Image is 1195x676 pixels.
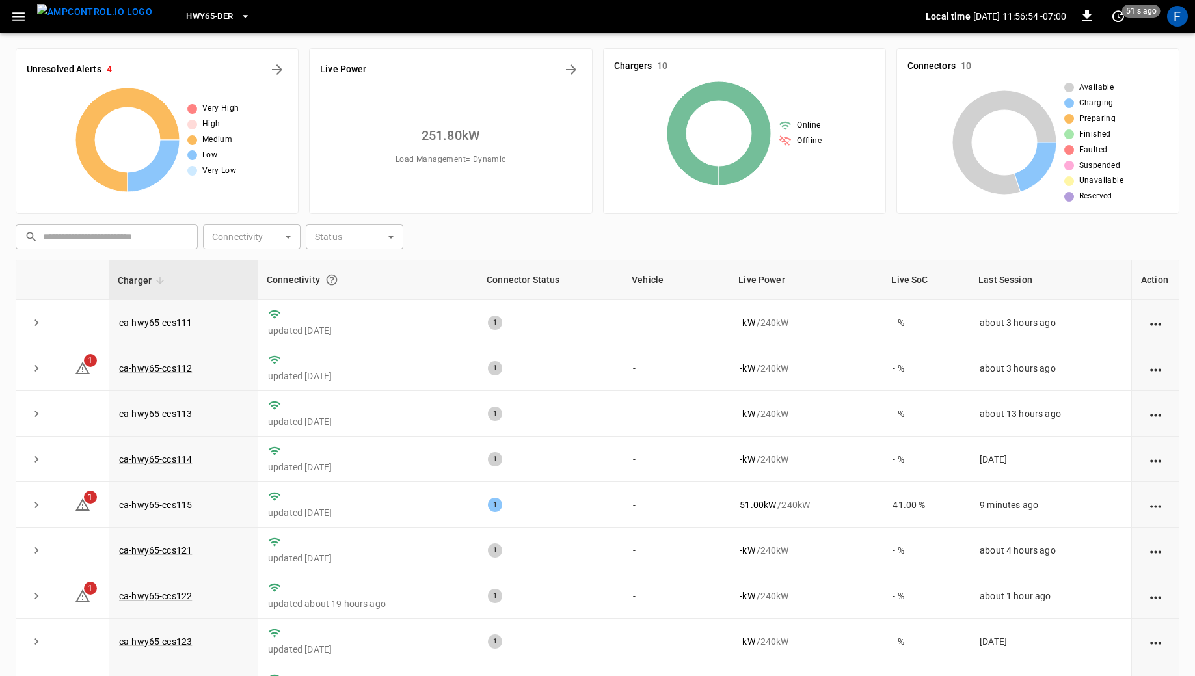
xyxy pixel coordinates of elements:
div: 1 [488,589,502,603]
div: / 240 kW [740,635,872,648]
p: - kW [740,544,755,557]
div: action cell options [1148,498,1164,511]
span: Load Management = Dynamic [396,154,506,167]
td: [DATE] [969,619,1131,664]
button: HWY65-DER [181,4,255,29]
p: - kW [740,362,755,375]
button: Energy Overview [561,59,582,80]
span: Very Low [202,165,236,178]
span: Very High [202,102,239,115]
div: Connectivity [267,268,468,291]
td: - [623,437,729,482]
td: about 3 hours ago [969,300,1131,345]
div: / 240 kW [740,362,872,375]
td: [DATE] [969,437,1131,482]
h6: Connectors [907,59,956,74]
td: - % [882,528,969,573]
div: action cell options [1148,407,1164,420]
button: expand row [27,358,46,378]
p: updated [DATE] [268,552,467,565]
td: - % [882,345,969,391]
div: / 240 kW [740,407,872,420]
p: - kW [740,589,755,602]
h6: Unresolved Alerts [27,62,101,77]
span: 1 [84,582,97,595]
span: Reserved [1079,190,1112,203]
a: ca-hwy65-ccs111 [119,318,192,328]
p: [DATE] 11:56:54 -07:00 [973,10,1066,23]
p: updated [DATE] [268,643,467,656]
th: Action [1131,260,1179,300]
button: All Alerts [267,59,288,80]
h6: 251.80 kW [422,125,480,146]
span: Offline [797,135,822,148]
td: - % [882,573,969,619]
td: - % [882,619,969,664]
td: - [623,619,729,664]
p: - kW [740,407,755,420]
span: Available [1079,81,1114,94]
span: HWY65-DER [186,9,233,24]
span: 1 [84,491,97,504]
p: updated [DATE] [268,324,467,337]
div: 1 [488,407,502,421]
div: 1 [488,316,502,330]
p: updated [DATE] [268,415,467,428]
p: updated about 19 hours ago [268,597,467,610]
div: action cell options [1148,453,1164,466]
td: 41.00 % [882,482,969,528]
td: - % [882,391,969,437]
span: High [202,118,221,131]
button: expand row [27,632,46,651]
td: about 3 hours ago [969,345,1131,391]
th: Connector Status [477,260,623,300]
a: 1 [75,362,90,372]
button: set refresh interval [1108,6,1129,27]
td: - [623,391,729,437]
span: Low [202,149,217,162]
a: ca-hwy65-ccs122 [119,591,192,601]
span: Charger [118,273,168,288]
div: 1 [488,498,502,512]
a: 1 [75,590,90,601]
span: Unavailable [1079,174,1123,187]
th: Vehicle [623,260,729,300]
button: Connection between the charger and our software. [320,268,343,291]
td: about 1 hour ago [969,573,1131,619]
button: expand row [27,541,46,560]
h6: Live Power [320,62,366,77]
td: - [623,300,729,345]
span: Charging [1079,97,1114,110]
button: expand row [27,495,46,515]
td: about 13 hours ago [969,391,1131,437]
span: 51 s ago [1122,5,1161,18]
a: ca-hwy65-ccs123 [119,636,192,647]
div: 1 [488,361,502,375]
div: 1 [488,452,502,466]
div: profile-icon [1167,6,1188,27]
p: 51.00 kW [740,498,776,511]
div: action cell options [1148,316,1164,329]
div: / 240 kW [740,589,872,602]
p: Local time [926,10,971,23]
div: / 240 kW [740,544,872,557]
button: expand row [27,450,46,469]
a: ca-hwy65-ccs115 [119,500,192,510]
div: / 240 kW [740,316,872,329]
a: ca-hwy65-ccs121 [119,545,192,556]
p: - kW [740,635,755,648]
h6: Chargers [614,59,652,74]
td: - % [882,300,969,345]
div: action cell options [1148,362,1164,375]
p: - kW [740,316,755,329]
a: ca-hwy65-ccs114 [119,454,192,465]
span: Medium [202,133,232,146]
div: action cell options [1148,635,1164,648]
td: 9 minutes ago [969,482,1131,528]
span: Online [797,119,820,132]
p: - kW [740,453,755,466]
button: expand row [27,586,46,606]
button: expand row [27,313,46,332]
div: action cell options [1148,589,1164,602]
th: Last Session [969,260,1131,300]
